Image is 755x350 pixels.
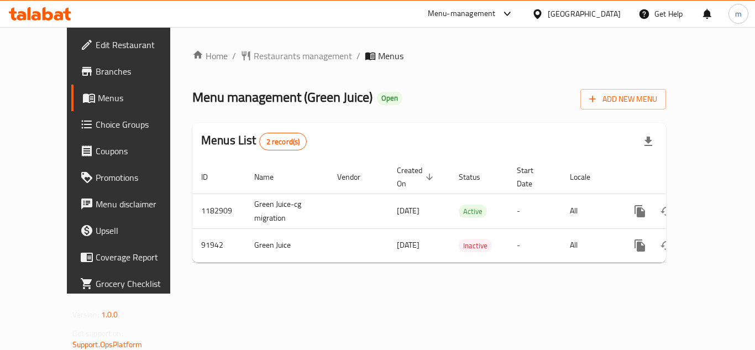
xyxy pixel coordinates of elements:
div: Export file [635,128,662,155]
span: Choice Groups [96,118,184,131]
a: Promotions [71,164,193,191]
button: more [627,232,653,259]
a: Grocery Checklist [71,270,193,297]
a: Menus [71,85,193,111]
span: Upsell [96,224,184,237]
span: m [735,8,742,20]
td: Green Juice-cg migration [245,194,328,228]
td: All [561,228,618,262]
a: Choice Groups [71,111,193,138]
span: Coupons [96,144,184,158]
td: All [561,194,618,228]
span: Branches [96,65,184,78]
td: 1182909 [192,194,245,228]
td: - [508,228,561,262]
span: Menu disclaimer [96,197,184,211]
span: Start Date [517,164,548,190]
button: Change Status [653,198,680,224]
span: Grocery Checklist [96,277,184,290]
span: Menu management ( Green Juice ) [192,85,373,109]
a: Home [192,49,228,62]
span: Add New Menu [589,92,657,106]
span: Get support on: [72,326,123,341]
span: Name [254,170,288,184]
li: / [356,49,360,62]
span: Menus [378,49,403,62]
span: Status [459,170,495,184]
span: Locale [570,170,605,184]
a: Restaurants management [240,49,352,62]
a: Edit Restaurant [71,32,193,58]
li: / [232,49,236,62]
a: Menu disclaimer [71,191,193,217]
span: [DATE] [397,238,420,252]
a: Upsell [71,217,193,244]
span: Menus [98,91,184,105]
span: 2 record(s) [260,137,307,147]
a: Coupons [71,138,193,164]
th: Actions [618,160,742,194]
span: Vendor [337,170,375,184]
span: Coverage Report [96,250,184,264]
button: more [627,198,653,224]
h2: Menus List [201,132,307,150]
span: Created On [397,164,437,190]
button: Add New Menu [580,89,666,109]
td: - [508,194,561,228]
span: Promotions [96,171,184,184]
button: Change Status [653,232,680,259]
span: Restaurants management [254,49,352,62]
a: Coverage Report [71,244,193,270]
span: [DATE] [397,203,420,218]
span: ID [201,170,222,184]
span: 1.0.0 [101,307,118,322]
span: Version: [72,307,99,322]
div: [GEOGRAPHIC_DATA] [548,8,621,20]
span: Inactive [459,239,492,252]
span: Open [377,93,402,103]
div: Total records count [259,133,307,150]
a: Branches [71,58,193,85]
table: enhanced table [192,160,742,263]
td: Green Juice [245,228,328,262]
nav: breadcrumb [192,49,666,62]
td: 91942 [192,228,245,262]
div: Menu-management [428,7,496,20]
div: Open [377,92,402,105]
span: Active [459,205,487,218]
span: Edit Restaurant [96,38,184,51]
